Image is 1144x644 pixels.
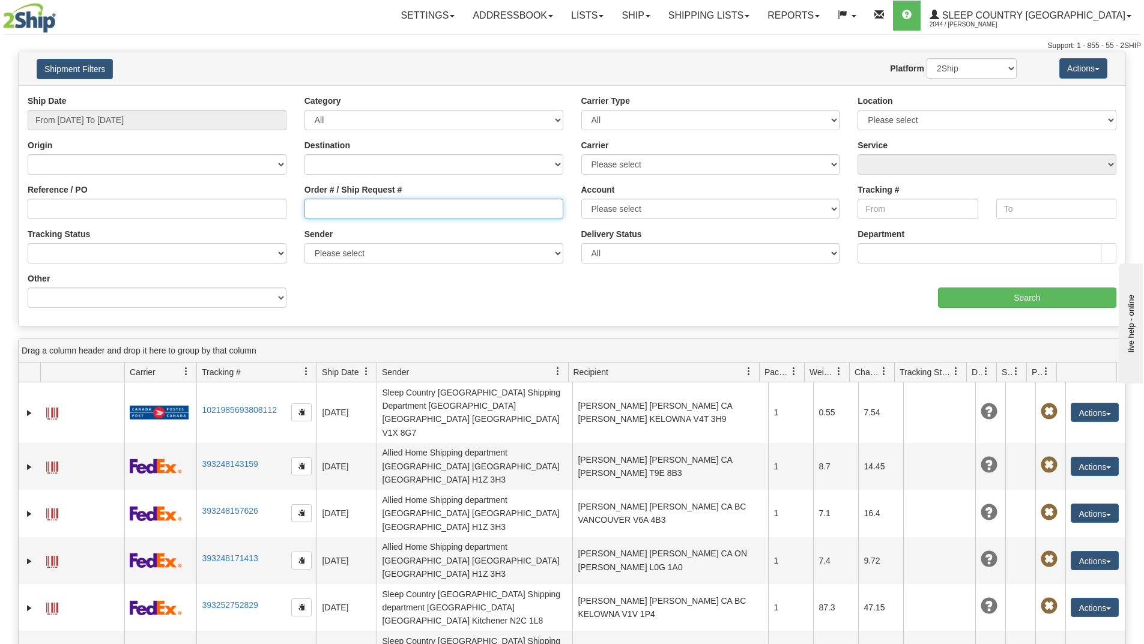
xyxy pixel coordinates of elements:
[855,366,880,378] span: Charge
[46,402,58,421] a: Label
[1002,366,1012,378] span: Shipment Issues
[464,1,562,31] a: Addressbook
[813,537,858,584] td: 7.4
[581,139,609,151] label: Carrier
[291,504,312,522] button: Copy to clipboard
[858,382,903,443] td: 7.54
[130,553,182,568] img: 2 - FedEx Express®
[976,361,996,382] a: Delivery Status filter column settings
[1041,598,1058,615] span: Pickup Not Assigned
[304,228,333,240] label: Sender
[1071,504,1119,523] button: Actions
[176,361,196,382] a: Carrier filter column settings
[23,555,35,567] a: Expand
[46,456,58,475] a: Label
[981,403,997,420] span: Unknown
[322,366,359,378] span: Ship Date
[572,584,768,631] td: [PERSON_NAME] [PERSON_NAME] CA BC KELOWNA V1V 1P4
[202,366,241,378] span: Tracking #
[202,459,258,469] a: 393248143159
[938,287,1116,308] input: Search
[1059,58,1107,79] button: Actions
[1032,366,1042,378] span: Pickup Status
[304,184,402,196] label: Order # / Ship Request #
[813,382,858,443] td: 0.55
[858,443,903,490] td: 14.45
[972,366,982,378] span: Delivery Status
[46,503,58,522] a: Label
[316,537,377,584] td: [DATE]
[28,228,90,240] label: Tracking Status
[768,443,813,490] td: 1
[858,199,978,219] input: From
[130,459,182,474] img: 2 - FedEx Express®
[304,139,350,151] label: Destination
[572,443,768,490] td: [PERSON_NAME] [PERSON_NAME] CA [PERSON_NAME] T9E 8B3
[28,272,50,284] label: Other
[784,361,804,382] a: Packages filter column settings
[304,95,341,107] label: Category
[768,382,813,443] td: 1
[296,361,316,382] a: Tracking # filter column settings
[23,461,35,473] a: Expand
[316,584,377,631] td: [DATE]
[813,490,858,537] td: 7.1
[356,361,377,382] a: Ship Date filter column settings
[981,504,997,521] span: Unknown
[377,490,572,537] td: Allied Home Shipping department [GEOGRAPHIC_DATA] [GEOGRAPHIC_DATA] [GEOGRAPHIC_DATA] H1Z 3H3
[946,361,966,382] a: Tracking Status filter column settings
[291,552,312,570] button: Copy to clipboard
[813,443,858,490] td: 8.7
[613,1,659,31] a: Ship
[382,366,409,378] span: Sender
[1036,361,1056,382] a: Pickup Status filter column settings
[1041,403,1058,420] span: Pickup Not Assigned
[377,443,572,490] td: Allied Home Shipping department [GEOGRAPHIC_DATA] [GEOGRAPHIC_DATA] [GEOGRAPHIC_DATA] H1Z 3H3
[130,405,189,420] img: 20 - Canada Post
[202,600,258,610] a: 393252752829
[858,490,903,537] td: 16.4
[858,228,904,240] label: Department
[548,361,568,382] a: Sender filter column settings
[9,10,111,19] div: live help - online
[1041,457,1058,474] span: Pickup Not Assigned
[981,551,997,568] span: Unknown
[981,457,997,474] span: Unknown
[1071,457,1119,476] button: Actions
[130,506,182,521] img: 2 - FedEx Express®
[810,366,835,378] span: Weight
[572,537,768,584] td: [PERSON_NAME] [PERSON_NAME] CA ON [PERSON_NAME] L0G 1A0
[392,1,464,31] a: Settings
[921,1,1140,31] a: Sleep Country [GEOGRAPHIC_DATA] 2044 / [PERSON_NAME]
[858,95,892,107] label: Location
[874,361,894,382] a: Charge filter column settings
[3,41,1141,51] div: Support: 1 - 855 - 55 - 2SHIP
[291,403,312,421] button: Copy to clipboard
[572,382,768,443] td: [PERSON_NAME] [PERSON_NAME] CA [PERSON_NAME] KELOWNA V4T 3H9
[768,490,813,537] td: 1
[581,184,615,196] label: Account
[581,228,642,240] label: Delivery Status
[1041,551,1058,568] span: Pickup Not Assigned
[377,537,572,584] td: Allied Home Shipping department [GEOGRAPHIC_DATA] [GEOGRAPHIC_DATA] [GEOGRAPHIC_DATA] H1Z 3H3
[890,62,924,74] label: Platform
[858,139,888,151] label: Service
[377,584,572,631] td: Sleep Country [GEOGRAPHIC_DATA] Shipping department [GEOGRAPHIC_DATA] [GEOGRAPHIC_DATA] Kitchener...
[768,584,813,631] td: 1
[46,550,58,570] a: Label
[1006,361,1026,382] a: Shipment Issues filter column settings
[659,1,758,31] a: Shipping lists
[1071,598,1119,617] button: Actions
[900,366,952,378] span: Tracking Status
[130,600,182,615] img: 2 - FedEx Express®
[939,10,1125,20] span: Sleep Country [GEOGRAPHIC_DATA]
[829,361,849,382] a: Weight filter column settings
[858,584,903,631] td: 47.15
[574,366,608,378] span: Recipient
[930,19,1020,31] span: 2044 / [PERSON_NAME]
[1116,260,1143,383] iframe: chat widget
[996,199,1116,219] input: To
[572,490,768,537] td: [PERSON_NAME] [PERSON_NAME] CA BC VANCOUVER V6A 4B3
[46,597,58,616] a: Label
[202,506,258,516] a: 393248157626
